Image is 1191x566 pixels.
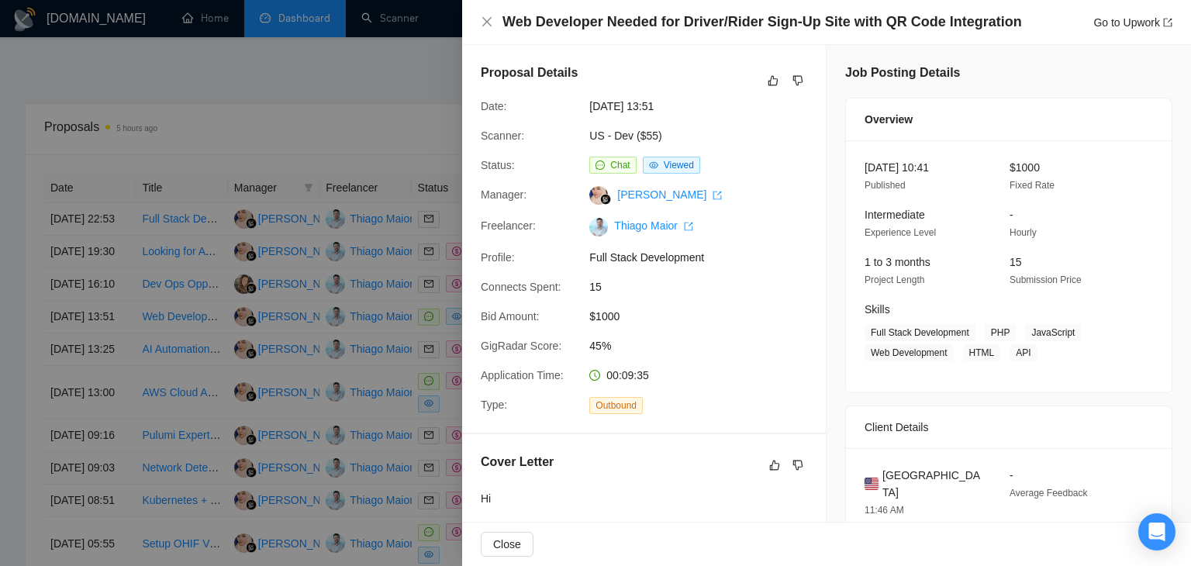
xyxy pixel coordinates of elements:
span: Submission Price [1010,274,1082,285]
span: HTML [963,344,1001,361]
img: c1nIYiYEnWxP2TfA_dGaGsU0yq_D39oq7r38QHb4DlzjuvjqWQxPJgmVLd1BESEi1_ [589,218,608,236]
span: 11:46 AM [865,505,904,516]
span: Type: [481,399,507,411]
span: Close [493,536,521,553]
button: dislike [789,456,807,475]
span: Full Stack Development [865,324,975,341]
span: Published [865,180,906,191]
span: 15 [589,278,822,295]
span: Web Development [865,344,954,361]
button: like [764,71,782,90]
span: Profile: [481,251,515,264]
a: US - Dev ($55) [589,129,661,142]
span: - [1010,209,1013,221]
span: PHP [985,324,1017,341]
button: dislike [789,71,807,90]
h5: Proposal Details [481,64,578,82]
img: gigradar-bm.png [600,194,611,205]
span: $1000 [589,308,822,325]
span: Bid Amount: [481,310,540,323]
span: [GEOGRAPHIC_DATA] [882,467,985,501]
span: JavaScript [1025,324,1081,341]
span: Overview [865,111,913,128]
span: dislike [792,459,803,471]
span: Chat [610,160,630,171]
span: export [1163,18,1172,27]
a: [PERSON_NAME] export [617,188,722,201]
span: like [768,74,778,87]
span: 45% [589,337,822,354]
div: Open Intercom Messenger [1138,513,1175,550]
span: API [1010,344,1037,361]
img: 🇺🇸 [865,475,879,492]
h4: Web Developer Needed for Driver/Rider Sign-Up Site with QR Code Integration [502,12,1022,32]
span: Date: [481,100,506,112]
span: [DATE] 10:41 [865,161,929,174]
button: Close [481,16,493,29]
span: Scanner: [481,129,524,142]
span: Full Stack Development [589,249,822,266]
h5: Job Posting Details [845,64,960,82]
span: Manager: [481,188,526,201]
span: close [481,16,493,28]
span: Outbound [589,397,643,414]
span: clock-circle [589,370,600,381]
button: like [765,456,784,475]
div: Client Details [865,406,1153,448]
span: Intermediate [865,209,925,221]
span: 00:09:35 [606,369,649,381]
h5: Cover Letter [481,453,554,471]
span: eye [649,160,658,170]
span: [DATE] 13:51 [589,98,822,115]
span: Project Length [865,274,924,285]
button: Close [481,532,533,557]
span: Fixed Rate [1010,180,1055,191]
span: - [1010,469,1013,481]
span: 15 [1010,256,1022,268]
span: dislike [792,74,803,87]
span: GigRadar Score: [481,340,561,352]
a: Go to Upworkexport [1093,16,1172,29]
span: Connects Spent: [481,281,561,293]
span: Skills [865,303,890,316]
span: 1 to 3 months [865,256,930,268]
span: message [595,160,605,170]
span: export [684,222,693,231]
span: Viewed [664,160,694,171]
span: Application Time: [481,369,564,381]
span: $1000 [1010,161,1040,174]
span: Experience Level [865,227,936,238]
span: Hourly [1010,227,1037,238]
a: Thiago Maior export [614,219,693,232]
span: Average Feedback [1010,488,1088,499]
span: like [769,459,780,471]
span: Freelancer: [481,219,536,232]
span: export [713,191,722,200]
span: Status: [481,159,515,171]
